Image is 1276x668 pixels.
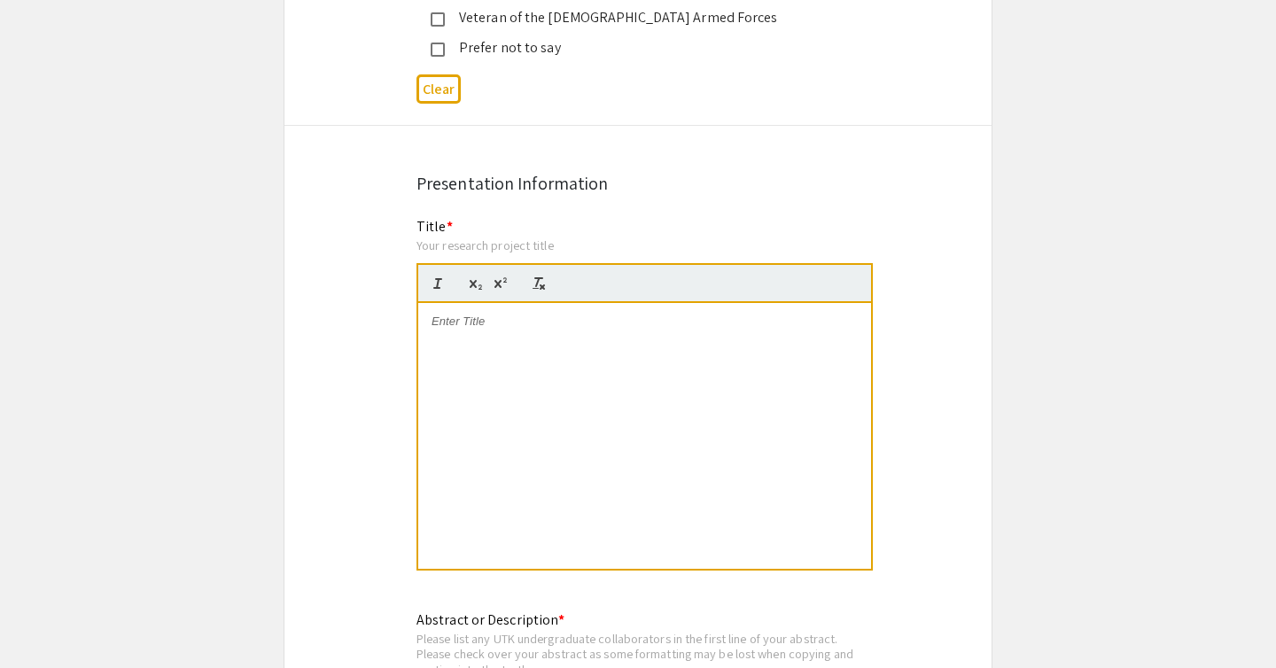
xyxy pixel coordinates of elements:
[13,588,75,655] iframe: Chat
[416,217,453,236] mat-label: Title
[416,610,564,629] mat-label: Abstract or Description
[416,170,860,197] div: Presentation Information
[416,237,873,253] div: Your research project title
[416,74,461,104] button: Clear
[445,7,817,28] div: Veteran of the [DEMOGRAPHIC_DATA] Armed Forces
[445,37,817,58] div: Prefer not to say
